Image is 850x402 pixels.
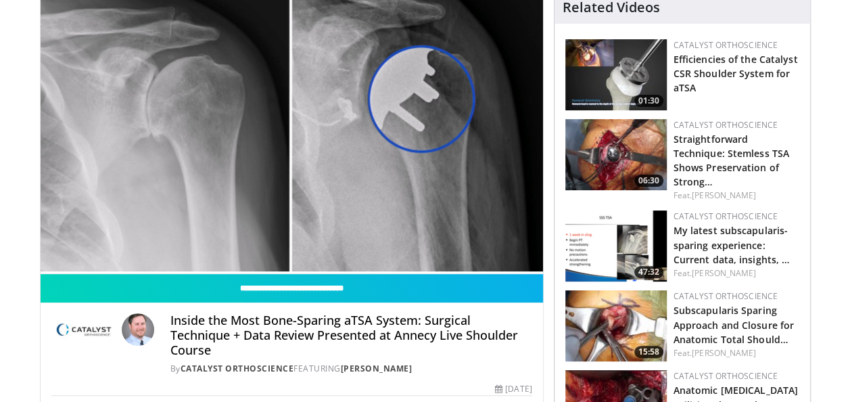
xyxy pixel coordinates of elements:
span: 15:58 [634,346,663,358]
span: 01:30 [634,95,663,107]
img: Avatar [122,313,154,346]
a: 15:58 [565,290,667,361]
div: Feat. [674,189,799,202]
img: fb133cba-ae71-4125-a373-0117bb5c96eb.150x105_q85_crop-smart_upscale.jpg [565,39,667,110]
div: Feat. [674,267,799,280]
a: 06:30 [565,119,667,190]
a: [PERSON_NAME] [692,267,756,279]
a: Straightforward Technique: Stemless TSA Shows Preservation of Strong… [674,133,789,188]
a: [PERSON_NAME] [692,189,756,201]
a: Catalyst OrthoScience [674,119,778,131]
a: Catalyst OrthoScience [181,363,294,374]
div: Feat. [674,347,799,359]
img: 9da787ca-2dfb-43c1-a0a8-351c907486d2.png.150x105_q85_crop-smart_upscale.png [565,119,667,190]
div: [DATE] [495,383,532,395]
a: Catalyst OrthoScience [674,39,778,51]
a: 01:30 [565,39,667,110]
div: By FEATURING [170,363,532,375]
a: Catalyst OrthoScience [674,370,778,382]
a: Subscapularis Sparing Approach and Closure for Anatomic Total Should… [674,304,794,345]
a: Efficiencies of the Catalyst CSR Shoulder System for aTSA [674,53,798,94]
a: [PERSON_NAME] [692,347,756,359]
a: [PERSON_NAME] [341,363,412,374]
a: My latest subscapularis-sparing experience: Current data, insights, … [674,224,790,265]
h4: Inside the Most Bone-Sparing aTSA System: Surgical Technique + Data Review Presented at Annecy Li... [170,313,532,357]
span: 47:32 [634,266,663,278]
a: Catalyst OrthoScience [674,290,778,302]
img: a86a4350-9e36-4b87-ae7e-92b128bbfe68.150x105_q85_crop-smart_upscale.jpg [565,290,667,361]
a: 47:32 [565,210,667,282]
span: 06:30 [634,175,663,187]
a: Catalyst OrthoScience [674,210,778,222]
img: Catalyst OrthoScience [51,313,116,346]
img: 80373a9b-554e-45fa-8df5-19b638f02d60.png.150x105_q85_crop-smart_upscale.png [565,210,667,282]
